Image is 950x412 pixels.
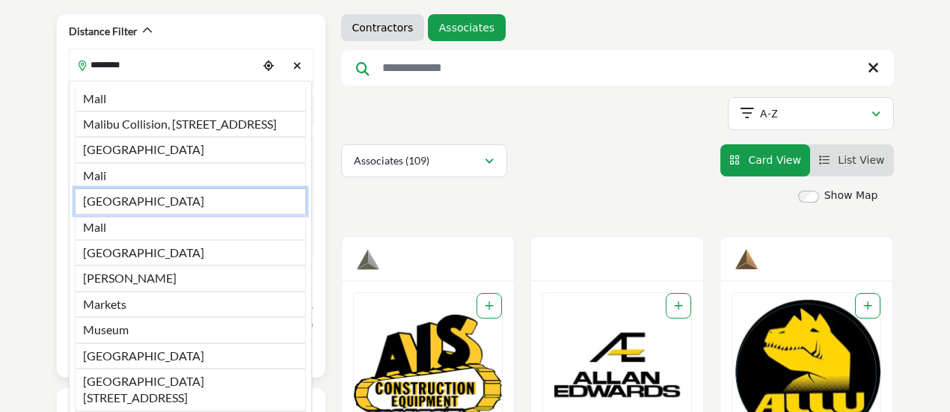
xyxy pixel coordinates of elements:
[760,106,778,121] p: A-Z
[75,292,306,317] li: Markets
[819,154,885,166] a: View List
[720,144,810,176] li: Card View
[824,188,878,203] label: Show Map
[439,20,494,35] a: Associates
[75,240,306,265] li: [GEOGRAPHIC_DATA]
[69,24,138,39] h2: Distance Filter
[75,87,306,111] li: Mall
[354,153,429,168] p: Associates (109)
[341,144,507,177] button: Associates (109)
[810,144,894,176] li: List View
[863,300,872,312] a: Add To List
[728,97,894,130] button: A-Z
[838,154,884,166] span: List View
[75,265,306,291] li: [PERSON_NAME]
[75,188,306,214] li: [GEOGRAPHIC_DATA]
[286,50,308,82] div: Clear search location
[70,50,258,79] input: Search Location
[357,248,379,271] img: Silver Sponsors Badge Icon
[674,300,683,312] a: Add To List
[75,343,306,369] li: [GEOGRAPHIC_DATA]
[485,300,494,312] a: Add To List
[75,369,306,411] li: [GEOGRAPHIC_DATA][STREET_ADDRESS]
[735,248,758,271] img: Bronze Sponsors Badge Icon
[75,137,306,162] li: [GEOGRAPHIC_DATA]
[341,50,894,86] input: Search Keyword
[748,154,800,166] span: Card View
[75,215,306,240] li: Mall
[352,20,414,35] a: Contractors
[75,111,306,137] li: Malibu Collision, [STREET_ADDRESS]
[75,317,306,342] li: Museum
[729,154,801,166] a: View Card
[75,163,306,188] li: Mali
[257,50,279,82] div: Choose your current location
